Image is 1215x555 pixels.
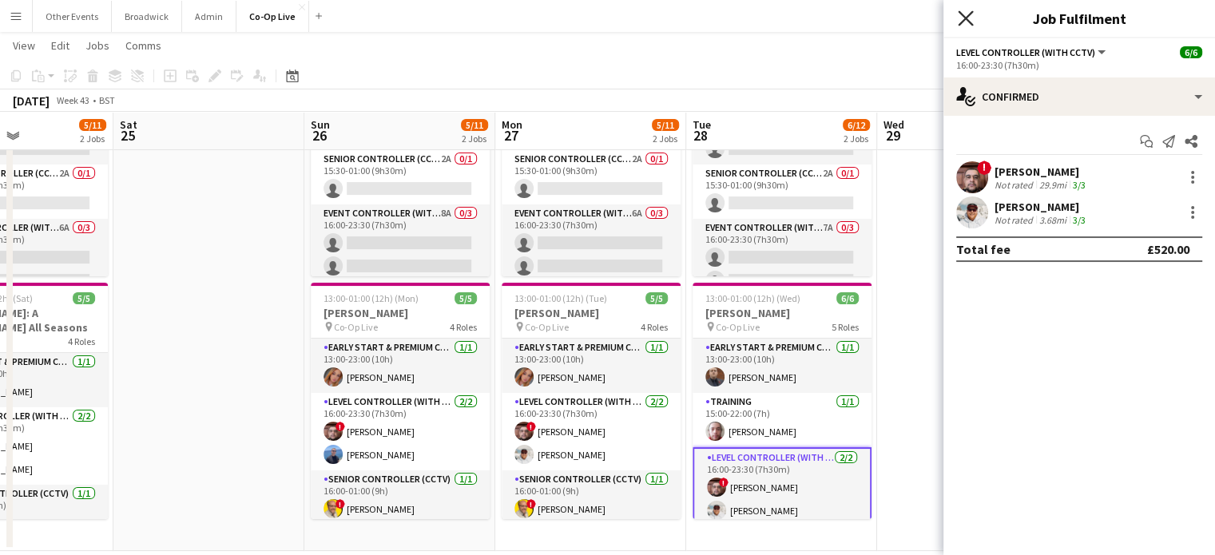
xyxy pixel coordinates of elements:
[502,117,522,132] span: Mon
[652,119,679,131] span: 5/11
[943,8,1215,29] h3: Job Fulfilment
[502,306,681,320] h3: [PERSON_NAME]
[236,1,309,32] button: Co-Op Live
[80,133,105,145] div: 2 Jobs
[693,165,872,219] app-card-role: Senior Controller (CCTV)2A0/115:30-01:00 (9h30m)
[525,321,569,333] span: Co-Op Live
[45,35,76,56] a: Edit
[995,200,1089,214] div: [PERSON_NAME]
[956,46,1108,58] button: Level Controller (with CCTV)
[13,38,35,53] span: View
[883,117,904,132] span: Wed
[956,241,1011,257] div: Total fee
[1180,46,1202,58] span: 6/6
[881,126,904,145] span: 29
[693,339,872,393] app-card-role: Early Start & Premium Controller (with CCTV)1/113:00-23:00 (10h)[PERSON_NAME]
[79,35,116,56] a: Jobs
[117,126,137,145] span: 25
[693,393,872,447] app-card-role: Training1/115:00-22:00 (7h)[PERSON_NAME]
[719,478,729,487] span: !
[693,40,872,276] app-job-card: 08:00-01:00 (17h) (Wed)0/6Event confirmed but not announced Co-Op Live4 RolesVenue Controller (Da...
[1036,214,1070,226] div: 3.68mi
[641,321,668,333] span: 4 Roles
[502,283,681,519] app-job-card: 13:00-01:00 (12h) (Tue)5/5[PERSON_NAME] Co-Op Live4 RolesEarly Start & Premium Controller (with C...
[455,292,477,304] span: 5/5
[956,59,1202,71] div: 16:00-23:30 (7h30m)
[51,38,69,53] span: Edit
[499,126,522,145] span: 27
[653,133,678,145] div: 2 Jobs
[53,94,93,106] span: Week 43
[336,422,345,431] span: !
[311,339,490,393] app-card-role: Early Start & Premium Controller (with CCTV)1/113:00-23:00 (10h)[PERSON_NAME]
[73,292,95,304] span: 5/5
[502,40,681,276] app-job-card: 08:00-01:00 (17h) (Tue)0/6[PERSON_NAME] Co-Op Live4 RolesVenue Controller (Days)5A0/108:00-17:00 ...
[324,292,419,304] span: 13:00-01:00 (12h) (Mon)
[311,393,490,470] app-card-role: Level Controller (with CCTV)2/216:00-23:30 (7h30m)![PERSON_NAME][PERSON_NAME]
[461,119,488,131] span: 5/11
[311,117,330,132] span: Sun
[956,46,1095,58] span: Level Controller (with CCTV)
[99,94,115,106] div: BST
[943,77,1215,116] div: Confirmed
[1036,179,1070,191] div: 29.9mi
[450,321,477,333] span: 4 Roles
[705,292,800,304] span: 13:00-01:00 (12h) (Wed)
[311,283,490,519] app-job-card: 13:00-01:00 (12h) (Mon)5/5[PERSON_NAME] Co-Op Live4 RolesEarly Start & Premium Controller (with C...
[1147,241,1189,257] div: £520.00
[836,292,859,304] span: 6/6
[308,126,330,145] span: 26
[125,38,161,53] span: Comms
[502,393,681,470] app-card-role: Level Controller (with CCTV)2/216:00-23:30 (7h30m)![PERSON_NAME][PERSON_NAME]
[716,321,760,333] span: Co-Op Live
[693,306,872,320] h3: [PERSON_NAME]
[311,470,490,525] app-card-role: Senior Controller (CCTV)1/116:00-01:00 (9h)![PERSON_NAME]
[1073,214,1086,226] app-skills-label: 3/3
[502,470,681,525] app-card-role: Senior Controller (CCTV)1/116:00-01:00 (9h)![PERSON_NAME]
[13,93,50,109] div: [DATE]
[514,292,607,304] span: 13:00-01:00 (12h) (Tue)
[1073,179,1086,191] app-skills-label: 3/3
[311,40,490,276] app-job-card: 08:00-01:00 (17h) (Mon)0/6[PERSON_NAME] Co-Op Live4 RolesVenue Controller (Days)5A0/108:00-17:00 ...
[844,133,869,145] div: 2 Jobs
[68,335,95,347] span: 4 Roles
[693,447,872,528] app-card-role: Level Controller (with CCTV)2/216:00-23:30 (7h30m)![PERSON_NAME][PERSON_NAME]
[502,150,681,204] app-card-role: Senior Controller (CCTV)2A0/115:30-01:00 (9h30m)
[977,161,991,175] span: !
[334,321,378,333] span: Co-Op Live
[85,38,109,53] span: Jobs
[995,214,1036,226] div: Not rated
[832,321,859,333] span: 5 Roles
[79,119,106,131] span: 5/11
[693,219,872,319] app-card-role: Event Controller (with CCTV)7A0/316:00-23:30 (7h30m)
[6,35,42,56] a: View
[311,306,490,320] h3: [PERSON_NAME]
[462,133,487,145] div: 2 Jobs
[526,422,536,431] span: !
[311,150,490,204] app-card-role: Senior Controller (CCTV)2A0/115:30-01:00 (9h30m)
[502,339,681,393] app-card-role: Early Start & Premium Controller (with CCTV)1/113:00-23:00 (10h)[PERSON_NAME]
[182,1,236,32] button: Admin
[995,179,1036,191] div: Not rated
[693,117,711,132] span: Tue
[119,35,168,56] a: Comms
[995,165,1089,179] div: [PERSON_NAME]
[33,1,112,32] button: Other Events
[690,126,711,145] span: 28
[336,499,345,509] span: !
[112,1,182,32] button: Broadwick
[120,117,137,132] span: Sat
[502,204,681,305] app-card-role: Event Controller (with CCTV)6A0/316:00-23:30 (7h30m)
[645,292,668,304] span: 5/5
[311,204,490,305] app-card-role: Event Controller (with CCTV)8A0/316:00-23:30 (7h30m)
[843,119,870,131] span: 6/12
[526,499,536,509] span: !
[693,283,872,519] app-job-card: 13:00-01:00 (12h) (Wed)6/6[PERSON_NAME] Co-Op Live5 RolesEarly Start & Premium Controller (with C...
